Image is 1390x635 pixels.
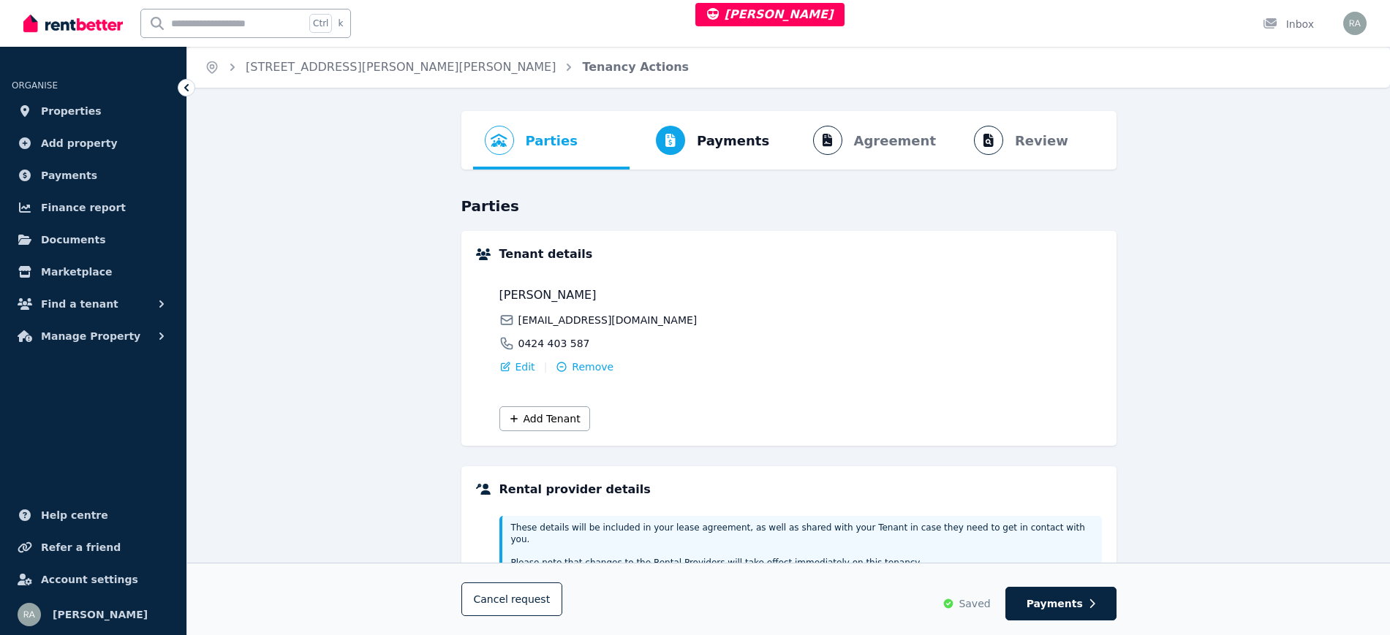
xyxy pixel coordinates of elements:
[499,286,796,304] span: [PERSON_NAME]
[41,539,121,556] span: Refer a friend
[187,47,706,88] nav: Breadcrumb
[518,336,590,351] span: 0424 403 587
[499,481,651,498] h5: Rental provider details
[476,484,491,495] img: Landlord Details
[499,406,590,431] button: Add Tenant
[499,516,1102,574] div: These details will be included in your lease agreement, as well as shared with your Tenant in cas...
[12,322,175,351] button: Manage Property
[41,102,102,120] span: Properties
[12,225,175,254] a: Documents
[1005,587,1117,620] button: Payments
[41,571,138,588] span: Account settings
[697,131,769,151] span: Payments
[41,167,97,184] span: Payments
[499,246,593,263] h5: Tenant details
[41,327,140,345] span: Manage Property
[12,80,58,91] span: ORGANISE
[12,257,175,286] a: Marketplace
[1263,17,1314,31] div: Inbox
[309,14,332,33] span: Ctrl
[499,360,535,374] button: Edit
[41,506,108,524] span: Help centre
[474,593,551,605] span: Cancel
[12,193,175,222] a: Finance report
[246,60,556,74] a: [STREET_ADDRESS][PERSON_NAME][PERSON_NAME]
[338,18,343,29] span: k
[461,582,563,616] button: Cancelrequest
[12,96,175,126] a: Properties
[12,289,175,319] button: Find a tenant
[854,131,937,151] span: Agreement
[23,12,123,34] img: RentBetter
[41,231,106,248] span: Documents
[41,263,112,281] span: Marketplace
[12,533,175,562] a: Refer a friend
[556,360,613,374] button: Remove
[572,360,613,374] span: Remove
[12,565,175,594] a: Account settings
[515,360,535,374] span: Edit
[461,196,1117,216] h3: Parties
[1027,596,1083,611] span: Payments
[461,111,1117,170] nav: Progress
[18,603,41,626] img: Rochelle Alvarez
[707,7,834,21] span: [PERSON_NAME]
[41,295,118,313] span: Find a tenant
[41,134,118,152] span: Add property
[12,501,175,530] a: Help centre
[1343,12,1367,35] img: Rochelle Alvarez
[959,596,990,611] span: Saved
[787,111,948,170] button: Agreement
[582,60,689,74] a: Tenancy Actions
[544,360,548,374] span: |
[41,199,126,216] span: Finance report
[12,129,175,158] a: Add property
[630,111,781,170] button: Payments
[53,606,148,623] span: [PERSON_NAME]
[511,592,550,607] span: request
[518,313,698,327] span: [EMAIL_ADDRESS][DOMAIN_NAME]
[12,161,175,190] a: Payments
